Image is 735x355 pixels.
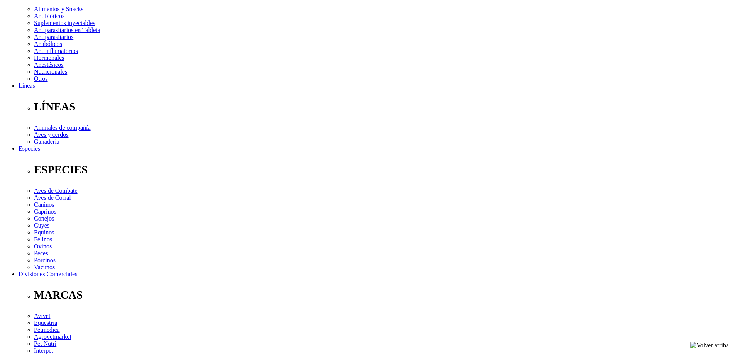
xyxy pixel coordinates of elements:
a: Anabólicos [34,41,62,47]
a: Conejos [34,215,54,222]
a: Caninos [34,201,54,208]
p: MARCAS [34,289,732,301]
a: Equinos [34,229,54,236]
a: Líneas [19,82,35,89]
a: Peces [34,250,48,256]
a: Felinos [34,236,52,243]
a: Suplementos inyectables [34,20,95,26]
a: Ovinos [34,243,52,250]
img: Volver arriba [690,342,729,349]
iframe: Brevo live chat [4,271,133,351]
a: Cuyes [34,222,49,229]
a: Vacunos [34,264,55,270]
a: Aves de Combate [34,187,78,194]
a: Divisiones Comerciales [19,271,77,277]
a: Aves de Corral [34,194,71,201]
p: ESPECIES [34,163,732,176]
a: Ganadería [34,138,59,145]
a: Especies [19,145,40,152]
a: Porcinos [34,257,56,263]
a: Hormonales [34,54,64,61]
a: Otros [34,75,48,82]
a: Aves y cerdos [34,131,68,138]
a: Anestésicos [34,61,63,68]
p: LÍNEAS [34,100,732,113]
a: Antiparasitarios en Tableta [34,27,100,33]
a: Alimentos y Snacks [34,6,83,12]
a: Antibióticos [34,13,64,19]
a: Antiinflamatorios [34,48,78,54]
a: Caprinos [34,208,56,215]
a: Animales de compañía [34,124,91,131]
a: Antiparasitarios [34,34,73,40]
a: Nutricionales [34,68,67,75]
